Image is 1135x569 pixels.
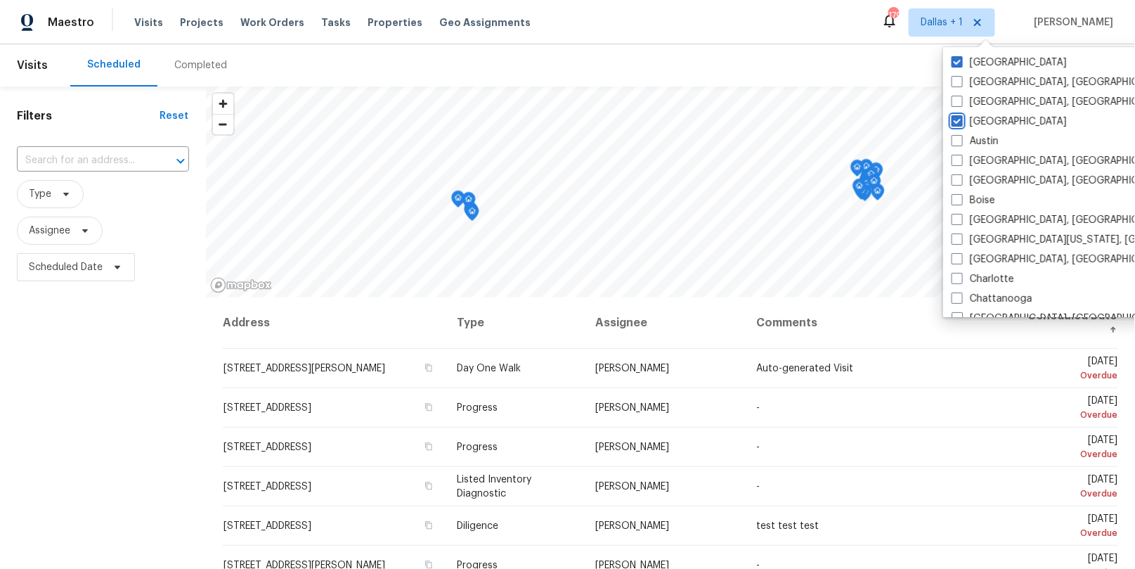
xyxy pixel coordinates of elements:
[87,58,141,72] div: Scheduled
[595,403,669,413] span: [PERSON_NAME]
[17,150,150,172] input: Search for an address...
[462,192,476,214] div: Map marker
[756,482,760,492] span: -
[756,364,853,373] span: Auto-generated Visit
[223,521,311,531] span: [STREET_ADDRESS]
[1029,15,1114,30] span: [PERSON_NAME]
[174,58,227,72] div: Completed
[223,482,311,492] span: [STREET_ADDRESS]
[584,298,745,349] th: Assignee
[160,109,189,123] div: Reset
[223,442,311,452] span: [STREET_ADDRESS]
[1025,396,1117,422] span: [DATE]
[864,167,878,188] div: Map marker
[756,521,819,531] span: test test test
[223,298,446,349] th: Address
[952,56,1067,70] label: [GEOGRAPHIC_DATA]
[29,260,103,274] span: Scheduled Date
[869,162,883,184] div: Map marker
[952,134,999,148] label: Austin
[213,94,233,114] button: Zoom in
[1025,408,1117,422] div: Overdue
[422,362,434,374] button: Copy Address
[465,204,479,226] div: Map marker
[1025,369,1117,383] div: Overdue
[756,442,760,452] span: -
[855,183,869,205] div: Map marker
[48,15,94,30] span: Maestro
[422,480,434,492] button: Copy Address
[1025,526,1117,540] div: Overdue
[171,151,190,171] button: Open
[595,482,669,492] span: [PERSON_NAME]
[457,403,498,413] span: Progress
[451,191,465,212] div: Map marker
[1025,514,1117,540] span: [DATE]
[321,18,351,27] span: Tasks
[457,475,531,499] span: Listed Inventory Diagnostic
[1014,298,1118,349] th: Scheduled Date ↑
[860,159,874,181] div: Map marker
[952,272,1014,286] label: Charlotte
[223,364,385,373] span: [STREET_ADDRESS][PERSON_NAME]
[29,187,51,201] span: Type
[134,15,163,30] span: Visits
[952,193,995,207] label: Boise
[17,50,48,81] span: Visits
[756,403,760,413] span: -
[457,364,521,373] span: Day One Walk
[1025,475,1117,501] span: [DATE]
[210,277,272,293] a: Mapbox homepage
[888,8,898,23] div: 179
[595,442,669,452] span: [PERSON_NAME]
[850,160,864,181] div: Map marker
[921,15,963,30] span: Dallas + 1
[867,174,881,196] div: Map marker
[240,15,304,30] span: Work Orders
[422,401,434,414] button: Copy Address
[29,224,70,238] span: Assignee
[1025,435,1117,461] span: [DATE]
[860,177,874,198] div: Map marker
[213,115,233,134] span: Zoom out
[213,114,233,134] button: Zoom out
[1025,447,1117,461] div: Overdue
[871,184,885,205] div: Map marker
[446,298,584,349] th: Type
[180,15,223,30] span: Projects
[595,521,669,531] span: [PERSON_NAME]
[1025,487,1117,501] div: Overdue
[439,15,531,30] span: Geo Assignments
[852,179,867,200] div: Map marker
[464,202,478,224] div: Map marker
[223,403,311,413] span: [STREET_ADDRESS]
[368,15,422,30] span: Properties
[457,442,498,452] span: Progress
[595,364,669,373] span: [PERSON_NAME]
[952,292,1032,306] label: Chattanooga
[1025,357,1117,383] span: [DATE]
[457,521,498,531] span: Diligence
[952,115,1067,129] label: [GEOGRAPHIC_DATA]
[17,109,160,123] h1: Filters
[422,519,434,532] button: Copy Address
[206,87,1131,298] canvas: Map
[745,298,1013,349] th: Comments
[422,440,434,453] button: Copy Address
